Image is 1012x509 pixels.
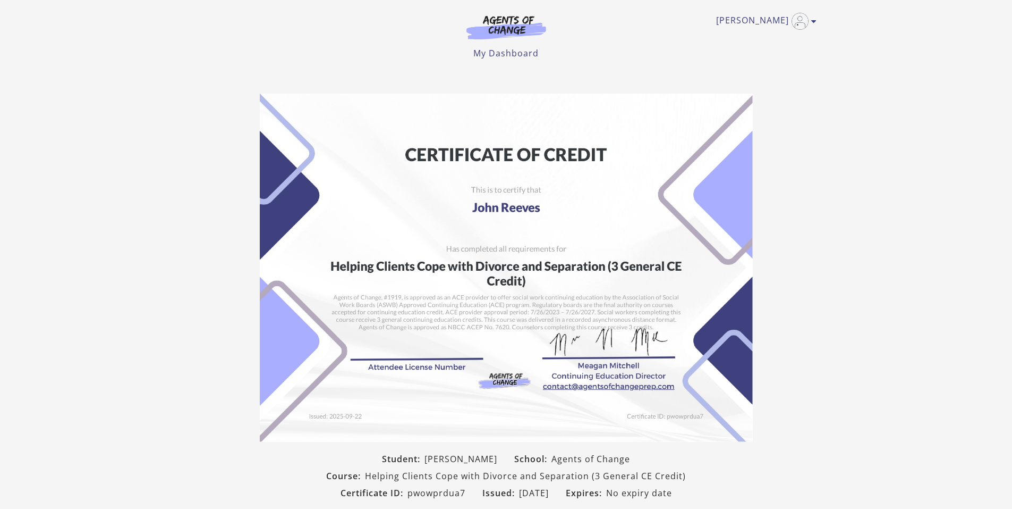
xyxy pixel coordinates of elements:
a: Toggle menu [716,13,811,30]
span: pwowprdua7 [407,487,465,499]
span: School: [514,453,551,465]
span: Student: [382,453,424,465]
span: No expiry date [606,487,672,499]
span: [PERSON_NAME] [424,453,497,465]
span: Certificate ID: [341,487,407,499]
span: Course: [326,470,365,482]
span: Agents of Change [551,453,630,465]
img: Agents of Change Logo [455,15,557,39]
span: [DATE] [519,487,549,499]
span: Helping Clients Cope with Divorce and Separation (3 General CE Credit) [365,470,686,482]
span: Issued: [482,487,519,499]
img: Certificate [260,94,753,442]
span: Expires: [566,487,606,499]
a: My Dashboard [473,47,539,59]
